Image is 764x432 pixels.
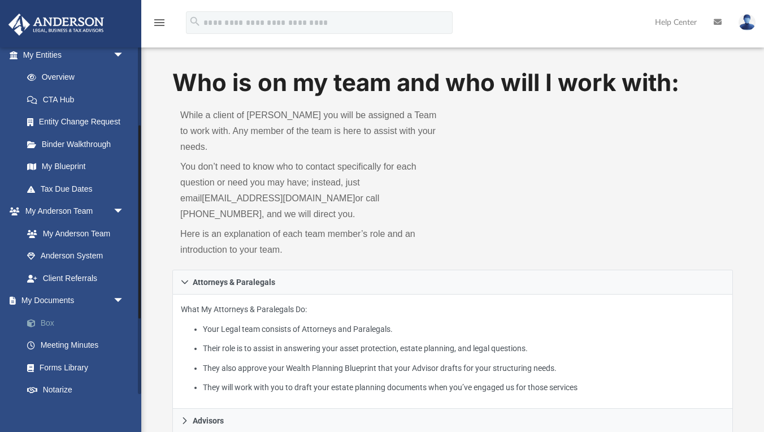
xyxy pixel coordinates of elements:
[193,278,275,286] span: Attorneys & Paralegals
[16,222,130,245] a: My Anderson Team
[153,21,166,29] a: menu
[16,178,141,200] a: Tax Due Dates
[172,295,733,409] div: Attorneys & Paralegals
[153,16,166,29] i: menu
[16,356,136,379] a: Forms Library
[180,107,445,155] p: While a client of [PERSON_NAME] you will be assigned a Team to work with. Any member of the team ...
[8,290,141,312] a: My Documentsarrow_drop_down
[5,14,107,36] img: Anderson Advisors Platinum Portal
[180,159,445,222] p: You don’t need to know who to contact specifically for each question or need you may have; instea...
[16,133,141,155] a: Binder Walkthrough
[739,14,756,31] img: User Pic
[189,15,201,28] i: search
[16,66,141,89] a: Overview
[203,381,724,395] li: They will work with you to draft your estate planning documents when you’ve engaged us for those ...
[193,417,224,425] span: Advisors
[172,270,733,295] a: Attorneys & Paralegals
[16,245,136,267] a: Anderson System
[113,200,136,223] span: arrow_drop_down
[202,193,355,203] a: [EMAIL_ADDRESS][DOMAIN_NAME]
[180,226,445,258] p: Here is an explanation of each team member’s role and an introduction to your team.
[203,322,724,336] li: Your Legal team consists of Attorneys and Paralegals.
[203,342,724,356] li: Their role is to assist in answering your asset protection, estate planning, and legal questions.
[113,44,136,67] span: arrow_drop_down
[203,361,724,375] li: They also approve your Wealth Planning Blueprint that your Advisor drafts for your structuring ne...
[172,66,733,100] h1: Who is on my team and who will I work with:
[16,88,141,111] a: CTA Hub
[181,303,724,395] p: What My Attorneys & Paralegals Do:
[8,44,141,66] a: My Entitiesarrow_drop_down
[113,290,136,313] span: arrow_drop_down
[16,334,141,357] a: Meeting Minutes
[16,379,141,401] a: Notarize
[16,312,141,334] a: Box
[16,155,136,178] a: My Blueprint
[16,267,136,290] a: Client Referrals
[8,200,136,223] a: My Anderson Teamarrow_drop_down
[16,111,141,133] a: Entity Change Request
